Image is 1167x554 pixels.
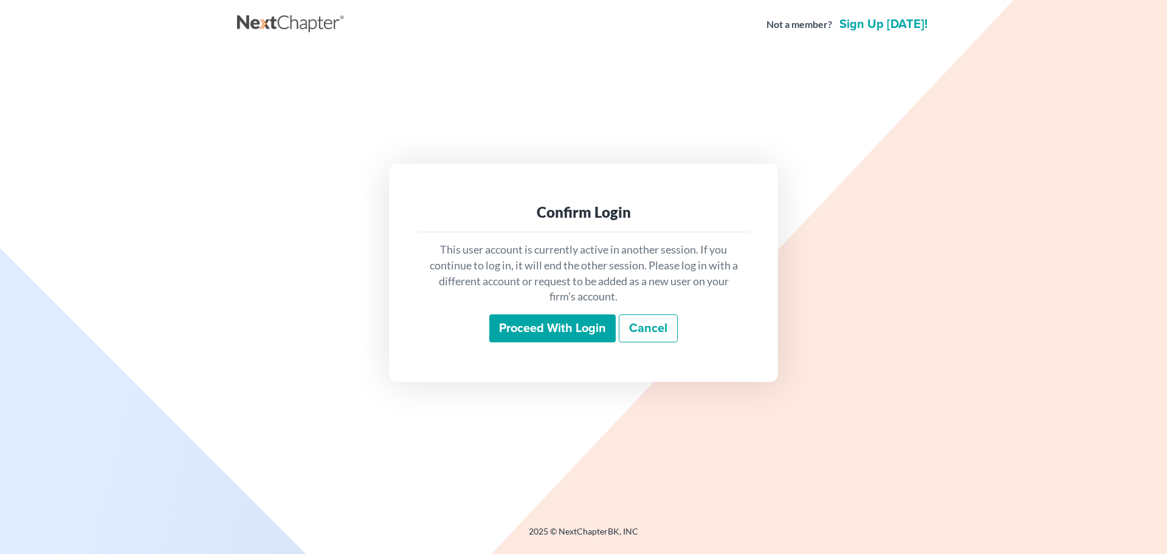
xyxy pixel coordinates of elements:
[837,18,930,30] a: Sign up [DATE]!
[428,242,739,305] p: This user account is currently active in another session. If you continue to log in, it will end ...
[619,314,678,342] a: Cancel
[237,525,930,547] div: 2025 © NextChapterBK, INC
[428,203,739,222] div: Confirm Login
[489,314,616,342] input: Proceed with login
[766,18,832,32] strong: Not a member?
